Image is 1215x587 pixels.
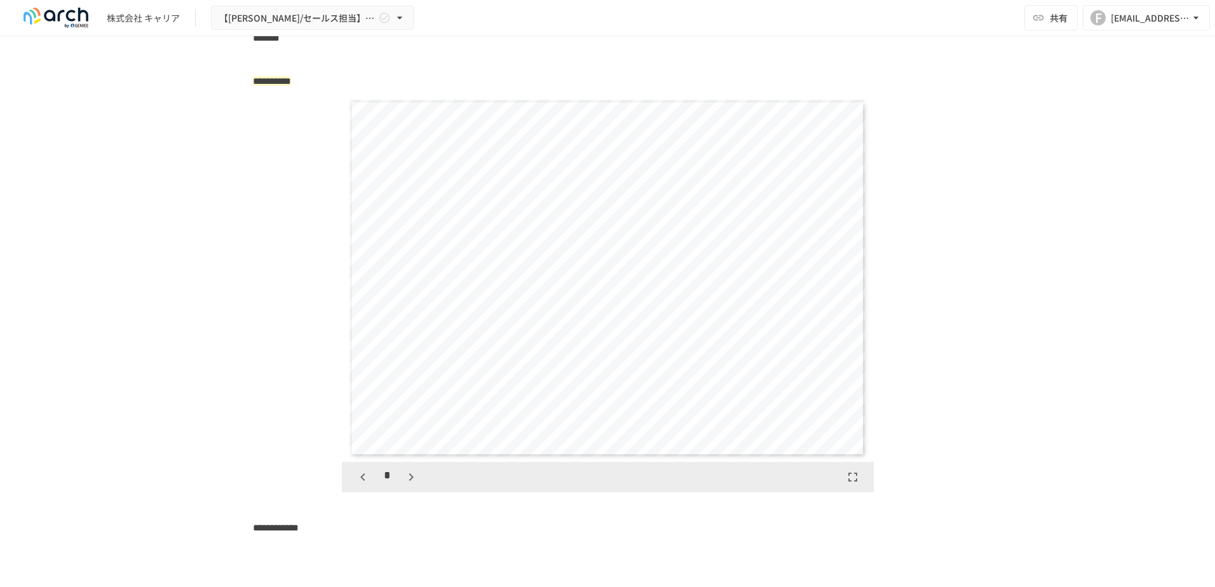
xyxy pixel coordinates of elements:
[1024,5,1078,30] button: 共有
[1050,11,1068,25] span: 共有
[107,11,180,25] div: 株式会社 キャリア
[342,95,874,462] div: Page 5
[219,10,376,26] span: 【[PERSON_NAME]/セールス担当】株式会社 キャリア様_初期設定サポート
[1083,5,1210,30] button: F[EMAIL_ADDRESS][DOMAIN_NAME]
[1111,10,1190,26] div: [EMAIL_ADDRESS][DOMAIN_NAME]
[1090,10,1106,25] div: F
[15,8,97,28] img: logo-default@2x-9cf2c760.svg
[211,6,414,30] button: 【[PERSON_NAME]/セールス担当】株式会社 キャリア様_初期設定サポート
